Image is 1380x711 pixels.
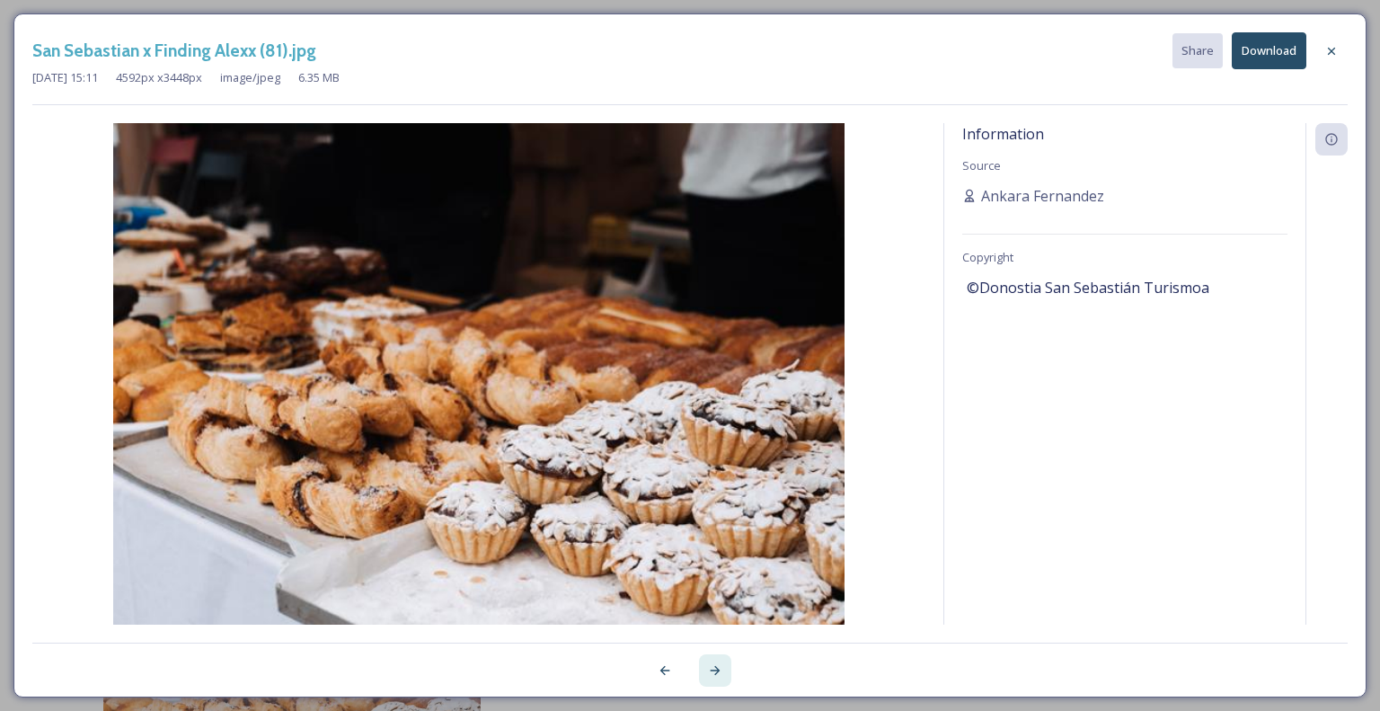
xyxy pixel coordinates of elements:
[32,123,925,672] img: San%2520Sebastian%2520x%2520Finding%2520Alexx%2520%2881%29.jpg
[32,38,316,64] h3: San Sebastian x Finding Alexx (81).jpg
[962,249,1013,265] span: Copyright
[967,277,1209,298] span: ©Donostia San Sebastián Turismoa
[1232,32,1306,69] button: Download
[298,69,340,86] span: 6.35 MB
[981,185,1104,207] span: Ankara Fernandez
[962,157,1001,173] span: Source
[220,69,280,86] span: image/jpeg
[32,69,98,86] span: [DATE] 15:11
[116,69,202,86] span: 4592 px x 3448 px
[1172,33,1223,68] button: Share
[962,124,1044,144] span: Information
